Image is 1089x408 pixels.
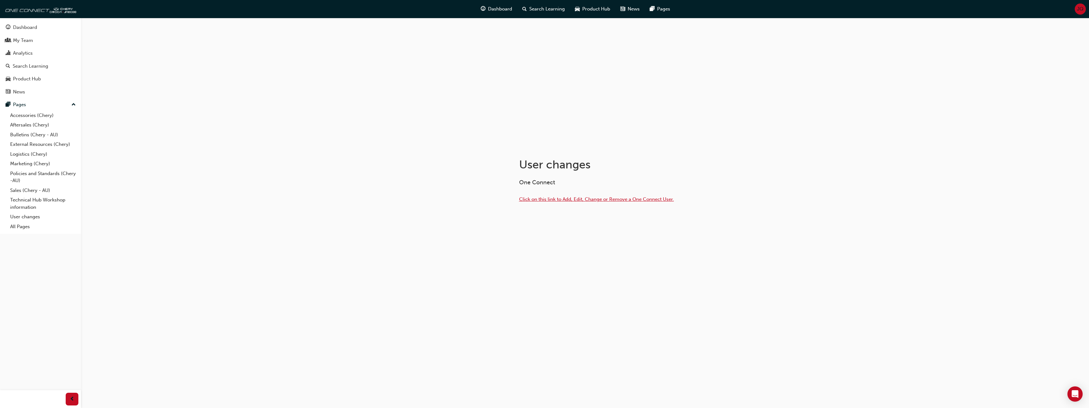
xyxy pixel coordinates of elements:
[8,186,78,195] a: Sales (Chery - AU)
[13,88,25,96] div: News
[3,47,78,59] a: Analytics
[6,102,10,108] span: pages-icon
[8,139,78,149] a: External Resources (Chery)
[13,24,37,31] div: Dashboard
[519,196,674,202] a: Click on this link to Add, Edit, Change or Remove a One Connect User.
[8,222,78,232] a: All Pages
[3,3,76,15] img: oneconnect
[582,5,610,13] span: Product Hub
[1067,386,1083,402] div: Open Intercom Messenger
[620,5,625,13] span: news-icon
[529,5,565,13] span: Search Learning
[3,73,78,85] a: Product Hub
[71,101,76,109] span: up-icon
[657,5,670,13] span: Pages
[8,120,78,130] a: Aftersales (Chery)
[8,111,78,120] a: Accessories (Chery)
[6,64,10,69] span: search-icon
[1075,3,1086,15] button: JQ
[8,212,78,222] a: User changes
[570,3,615,16] a: car-iconProduct Hub
[476,3,517,16] a: guage-iconDashboard
[70,395,75,403] span: prev-icon
[8,169,78,186] a: Policies and Standards (Chery -AU)
[517,3,570,16] a: search-iconSearch Learning
[650,5,655,13] span: pages-icon
[645,3,675,16] a: pages-iconPages
[481,5,485,13] span: guage-icon
[3,99,78,111] button: Pages
[13,101,26,108] div: Pages
[628,5,640,13] span: News
[8,149,78,159] a: Logistics (Chery)
[575,5,580,13] span: car-icon
[3,60,78,72] a: Search Learning
[615,3,645,16] a: news-iconNews
[6,38,10,44] span: people-icon
[8,130,78,140] a: Bulletins (Chery - AU)
[8,159,78,169] a: Marketing (Chery)
[3,20,78,99] button: DashboardMy TeamAnalyticsSearch LearningProduct HubNews
[519,179,555,186] span: One Connect
[6,89,10,95] span: news-icon
[519,158,727,172] h1: User changes
[13,63,48,70] div: Search Learning
[13,37,33,44] div: My Team
[8,195,78,212] a: Technical Hub Workshop information
[522,5,527,13] span: search-icon
[3,86,78,98] a: News
[488,5,512,13] span: Dashboard
[13,50,33,57] div: Analytics
[6,76,10,82] span: car-icon
[6,51,10,56] span: chart-icon
[1077,5,1084,13] span: JQ
[3,35,78,46] a: My Team
[3,22,78,33] a: Dashboard
[6,25,10,31] span: guage-icon
[13,75,41,83] div: Product Hub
